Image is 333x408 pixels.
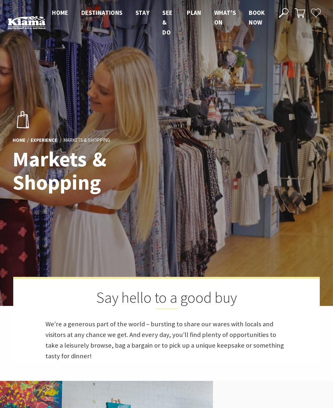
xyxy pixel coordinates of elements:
p: We’re a generous part of the world – bursting to share our wares with locals and visitors at any ... [45,319,288,361]
span: Destinations [81,9,123,16]
span: Book now [249,9,265,26]
a: Experience [31,137,57,144]
img: Kiama Logo [8,16,45,29]
a: Home [13,137,25,144]
span: What’s On [214,9,236,26]
span: Plan [187,9,201,16]
li: Markets & Shopping [63,136,110,144]
h1: Markets & Shopping [13,148,195,194]
h2: Say hello to a good buy [45,288,288,309]
span: Stay [136,9,150,16]
span: Home [52,9,68,16]
span: See & Do [162,9,172,36]
nav: Main Menu [45,8,271,37]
